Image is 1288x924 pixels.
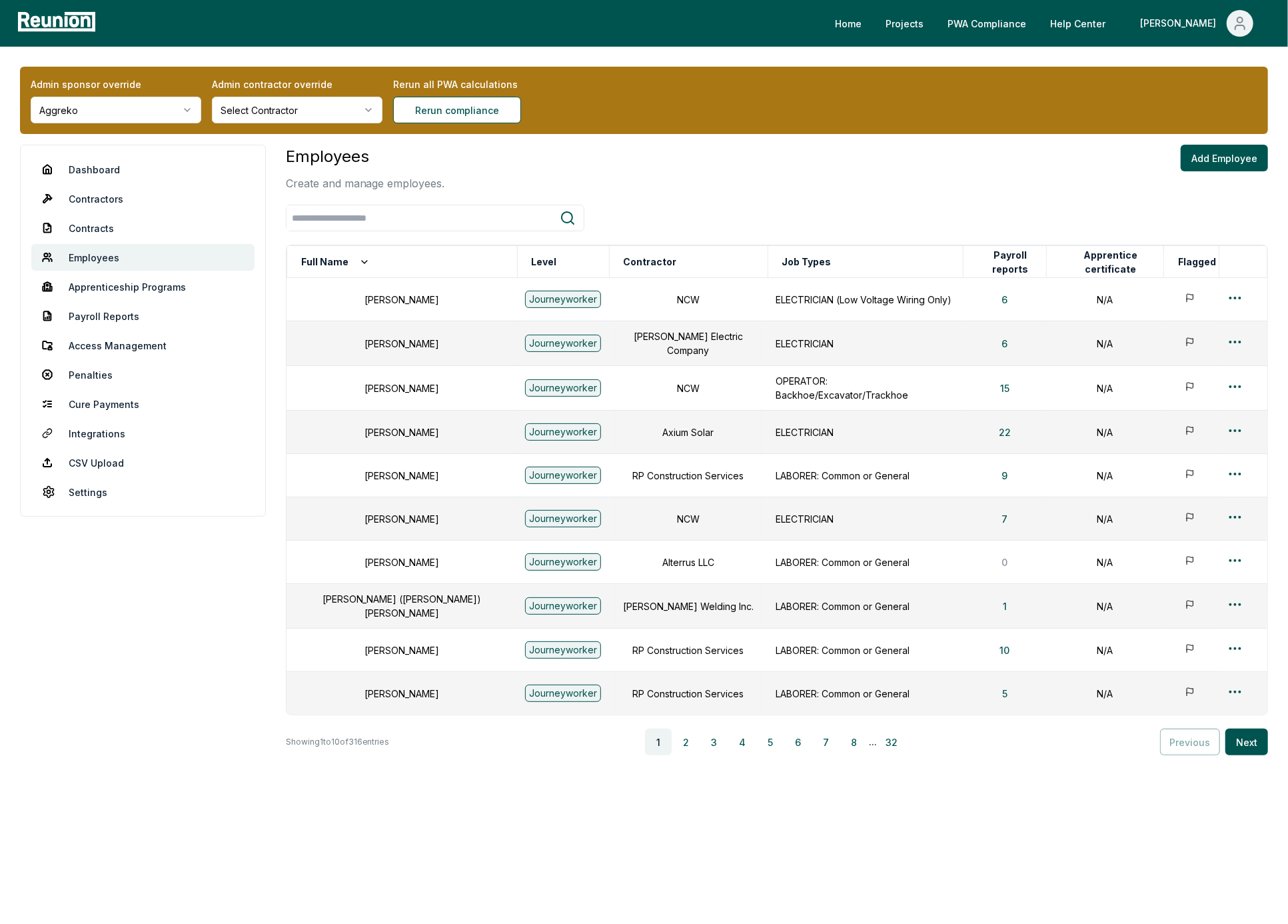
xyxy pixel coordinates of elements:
span: ... [869,734,877,750]
button: Rerun compliance [393,97,521,123]
td: [PERSON_NAME] [287,278,517,321]
button: [PERSON_NAME] [1129,10,1264,37]
td: N/A [1047,584,1164,629]
p: LABORER: Common or General [776,643,955,657]
td: [PERSON_NAME] [287,321,517,366]
p: ELECTRICIAN [776,512,955,526]
button: Job Types [780,249,834,275]
button: Payroll reports [975,249,1046,275]
td: N/A [1047,366,1164,411]
button: 1 [992,593,1017,619]
a: Settings [31,479,255,505]
p: LABORER: Common or General [776,555,955,569]
button: 15 [989,375,1020,401]
div: Journeyworker [525,379,601,397]
td: N/A [1047,497,1164,541]
a: Help Center [1039,10,1116,37]
button: Contractor [621,249,680,275]
a: Home [824,10,872,37]
td: [PERSON_NAME] [287,454,517,497]
p: LABORER: Common or General [776,469,955,483]
button: 4 [729,729,756,755]
td: [PERSON_NAME] [287,629,517,672]
td: [PERSON_NAME] [287,672,517,715]
nav: Main [824,10,1275,37]
div: Journeyworker [525,685,601,702]
a: Employees [31,244,255,271]
td: N/A [1047,454,1164,497]
td: [PERSON_NAME] [287,497,517,541]
a: Contracts [31,215,255,241]
a: Payroll Reports [31,303,255,329]
a: Apprenticeship Programs [31,273,255,300]
button: 10 [989,637,1021,663]
div: Journeyworker [525,423,601,441]
button: 6 [785,729,812,755]
button: Level [529,249,560,275]
button: 2 [673,729,700,755]
td: [PERSON_NAME] ([PERSON_NAME]) [PERSON_NAME] [287,584,517,629]
button: 9 [991,462,1019,489]
a: Cure Payments [31,391,255,417]
td: [PERSON_NAME] Electric Company [609,321,768,366]
td: N/A [1047,629,1164,672]
td: N/A [1047,321,1164,366]
td: RP Construction Services [609,672,768,715]
p: ELECTRICIAN [776,337,955,351]
div: Journeyworker [525,467,601,484]
a: Integrations [31,420,255,447]
td: [PERSON_NAME] [287,411,517,454]
div: Journeyworker [525,553,601,571]
h3: Employees [286,145,445,169]
button: 32 [878,729,905,755]
td: Axium Solar [609,411,768,454]
label: Rerun all PWA calculations [393,77,564,91]
td: [PERSON_NAME] [287,366,517,411]
a: PWA Compliance [937,10,1037,37]
button: 7 [991,505,1019,532]
button: Full Name [299,249,372,275]
a: Penalties [31,361,255,388]
button: 6 [991,330,1019,357]
td: RP Construction Services [609,629,768,672]
a: Dashboard [31,156,255,183]
td: N/A [1047,411,1164,454]
button: 7 [813,729,840,755]
td: N/A [1047,278,1164,321]
td: NCW [609,366,768,411]
div: Journeyworker [525,291,601,308]
button: Flagged [1175,249,1219,275]
p: LABORER: Common or General [776,599,955,613]
p: ELECTRICIAN [776,425,955,439]
td: [PERSON_NAME] Welding Inc. [609,584,768,629]
p: Create and manage employees. [286,175,445,191]
p: ELECTRICIAN (Low Voltage Wiring Only) [776,293,955,307]
td: NCW [609,497,768,541]
div: Journeyworker [525,641,601,659]
button: 3 [701,729,728,755]
a: Contractors [31,185,255,212]
label: Admin sponsor override [31,77,201,91]
button: Add Employee [1181,145,1268,171]
button: 1 [645,729,672,755]
button: 5 [991,680,1018,707]
td: NCW [609,278,768,321]
a: CSV Upload [31,449,255,476]
button: Apprentice certificate [1058,249,1163,275]
div: Journeyworker [525,597,601,615]
p: OPERATOR: Backhoe/Excavator/Trackhoe [776,374,955,402]
a: Projects [875,10,934,37]
td: RP Construction Services [609,454,768,497]
td: Alterrus LLC [609,541,768,584]
button: Next [1225,729,1268,755]
button: 8 [841,729,868,755]
p: Showing 1 to 10 of 316 entries [286,735,390,749]
div: Journeyworker [525,335,601,352]
button: 6 [991,286,1019,313]
td: N/A [1047,541,1164,584]
button: 22 [988,419,1021,445]
label: Admin contractor override [212,77,382,91]
td: [PERSON_NAME] [287,541,517,584]
div: Journeyworker [525,510,601,527]
button: 5 [757,729,784,755]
